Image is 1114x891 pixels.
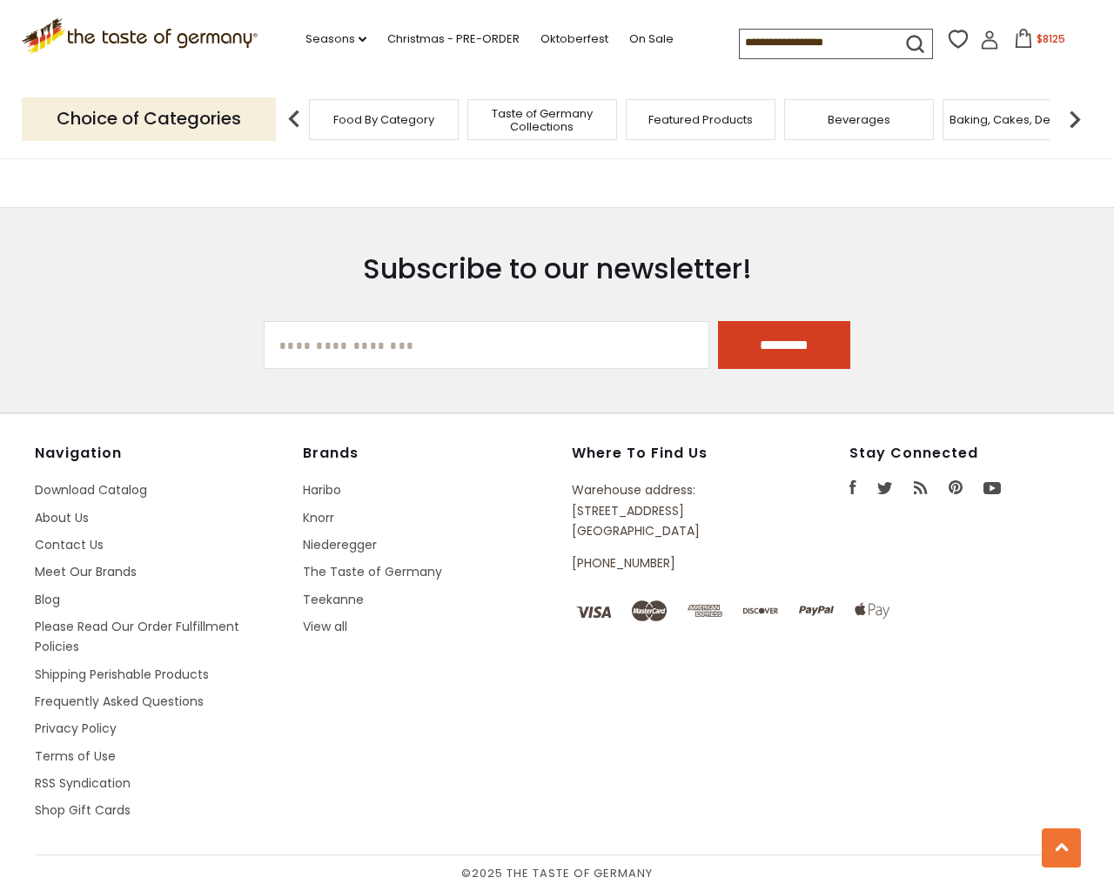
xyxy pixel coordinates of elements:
[303,536,377,553] a: Niederegger
[35,747,116,765] a: Terms of Use
[35,481,147,499] a: Download Catalog
[540,30,608,49] a: Oktoberfest
[572,480,770,541] p: Warehouse address: [STREET_ADDRESS] [GEOGRAPHIC_DATA]
[22,97,276,140] p: Choice of Categories
[35,774,131,792] a: RSS Syndication
[572,553,770,573] p: [PHONE_NUMBER]
[35,509,89,526] a: About Us
[333,113,434,126] a: Food By Category
[1037,31,1065,46] span: $8125
[35,864,1079,883] span: © 2025 The Taste of Germany
[35,445,285,462] h4: Navigation
[849,445,1079,462] h4: Stay Connected
[35,536,104,553] a: Contact Us
[303,445,554,462] h4: Brands
[1003,29,1077,55] button: $8125
[303,591,364,608] a: Teekanne
[305,30,366,49] a: Seasons
[35,618,239,655] a: Please Read Our Order Fulfillment Policies
[473,107,612,133] a: Taste of Germany Collections
[572,445,770,462] h4: Where to find us
[387,30,520,49] a: Christmas - PRE-ORDER
[35,666,209,683] a: Shipping Perishable Products
[264,251,850,286] h3: Subscribe to our newsletter!
[35,720,117,737] a: Privacy Policy
[303,481,341,499] a: Haribo
[629,30,674,49] a: On Sale
[828,113,890,126] a: Beverages
[35,801,131,819] a: Shop Gift Cards
[303,563,442,580] a: The Taste of Germany
[648,113,753,126] a: Featured Products
[35,591,60,608] a: Blog
[950,113,1084,126] a: Baking, Cakes, Desserts
[1057,102,1092,137] img: next arrow
[303,509,334,526] a: Knorr
[277,102,312,137] img: previous arrow
[35,563,137,580] a: Meet Our Brands
[303,618,347,635] a: View all
[35,693,204,710] a: Frequently Asked Questions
